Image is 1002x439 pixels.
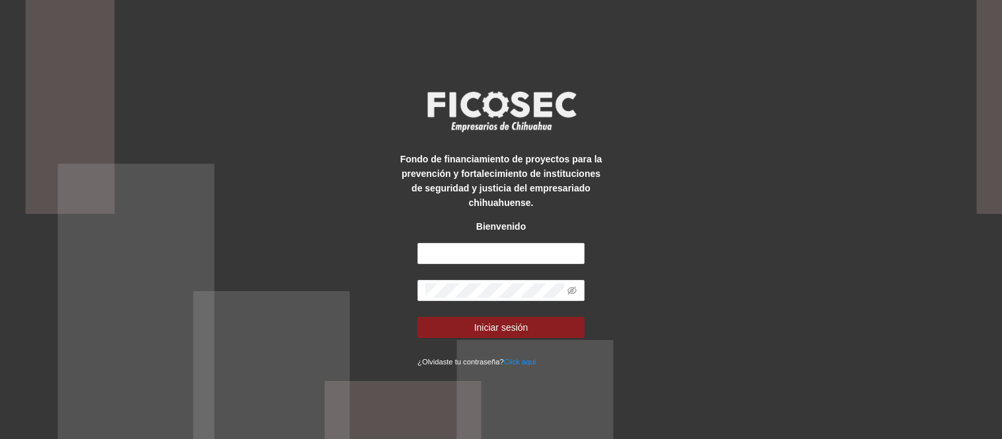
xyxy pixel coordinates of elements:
strong: Fondo de financiamiento de proyectos para la prevención y fortalecimiento de instituciones de seg... [400,154,602,208]
img: logo [419,87,584,136]
strong: Bienvenido [476,221,526,232]
small: ¿Olvidaste tu contraseña? [417,358,536,366]
span: eye-invisible [567,286,577,295]
a: Click aqui [504,358,536,366]
button: Iniciar sesión [417,317,585,338]
span: Iniciar sesión [474,320,528,335]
